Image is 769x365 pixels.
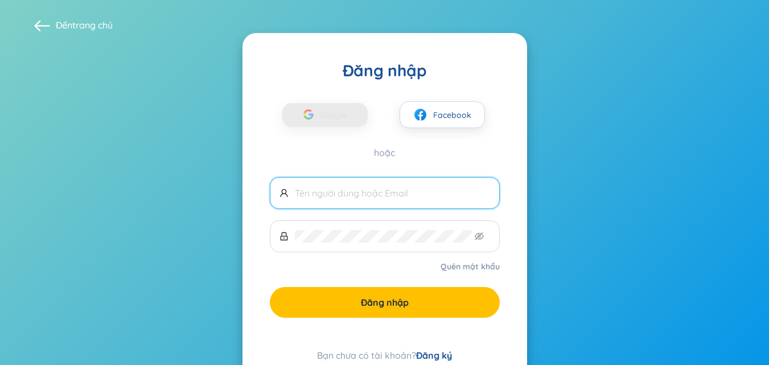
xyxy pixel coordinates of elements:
[319,110,347,120] font: Google
[413,108,427,122] img: facebook
[317,350,416,361] font: Bạn chưa có tài khoản?
[343,60,426,80] font: Đăng nhập
[374,147,395,158] font: hoặc
[416,350,452,361] a: Đăng ký
[433,110,471,120] font: Facebook
[295,187,490,199] input: Tên người dùng hoặc Email
[279,188,289,198] span: người dùng
[282,103,368,127] button: Google
[361,297,409,308] font: Đăng nhập
[270,287,500,318] button: Đăng nhập
[400,101,485,128] button: facebookFacebook
[441,261,500,272] a: Quên mật khẩu
[56,19,72,31] font: Đến
[72,19,113,31] a: trang chủ
[279,232,289,241] span: khóa
[475,232,484,241] span: mắt không nhìn thấy được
